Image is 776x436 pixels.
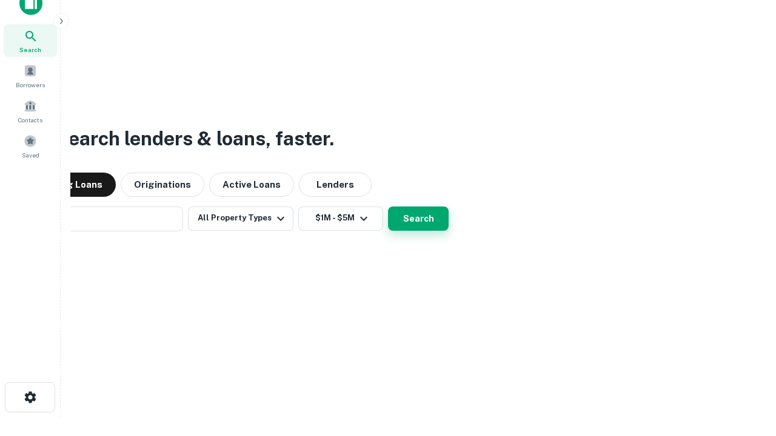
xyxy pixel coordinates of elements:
[188,206,293,231] button: All Property Types
[715,339,776,397] iframe: Chat Widget
[4,94,57,127] a: Contacts
[121,173,204,197] button: Originations
[18,115,42,125] span: Contacts
[4,24,57,57] a: Search
[388,206,449,231] button: Search
[298,206,383,231] button: $1M - $5M
[4,130,57,162] a: Saved
[22,150,39,160] span: Saved
[19,45,41,54] span: Search
[55,124,334,153] h3: Search lenders & loans, faster.
[209,173,294,197] button: Active Loans
[4,59,57,92] a: Borrowers
[299,173,372,197] button: Lenders
[16,80,45,90] span: Borrowers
